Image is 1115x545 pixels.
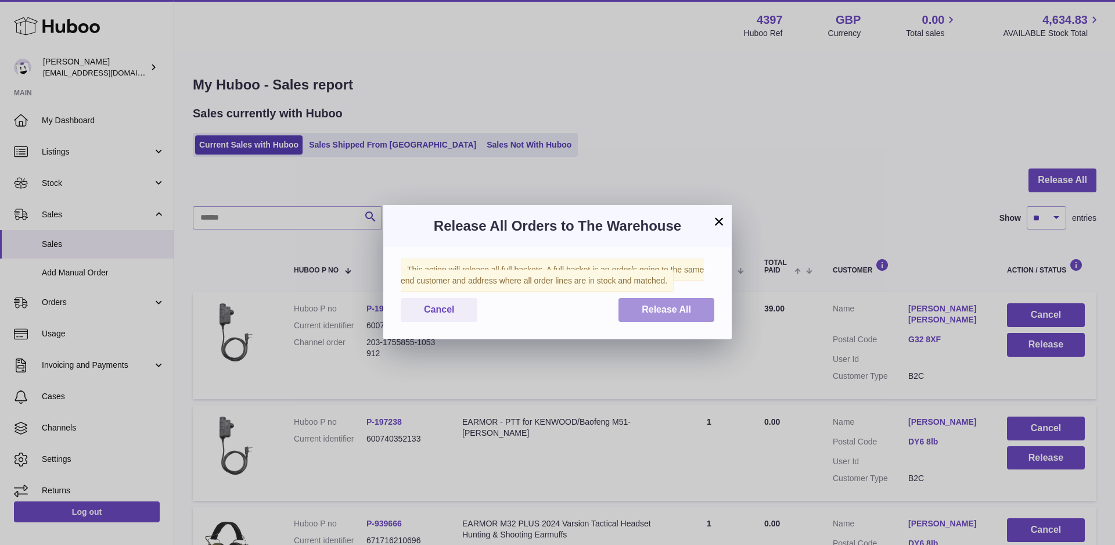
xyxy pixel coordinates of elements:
button: Cancel [401,298,477,322]
button: × [712,214,726,228]
button: Release All [618,298,714,322]
span: This action will release all full baskets. A full basket is an order/s going to the same end cust... [401,259,704,292]
span: Release All [642,304,691,314]
h3: Release All Orders to The Warehouse [401,217,714,235]
span: Cancel [424,304,454,314]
